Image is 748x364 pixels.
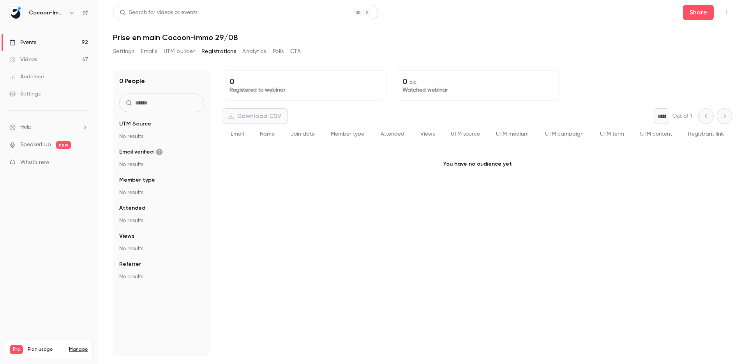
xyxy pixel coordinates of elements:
img: Cocoon-Immo [10,7,22,19]
span: Name [260,131,275,137]
h1: Prise en main Cocoon-Immo 29/08 [113,33,732,42]
p: 0 [229,77,380,86]
span: UTM term [600,131,624,137]
button: Analytics [242,45,266,58]
span: Plan usage [28,346,64,353]
span: UTM medium [496,131,529,137]
span: Views [119,232,134,240]
p: No results [119,245,204,253]
button: Registrations [201,45,236,58]
span: Join date [291,131,315,137]
span: Attended [381,131,404,137]
div: Settings [9,90,41,98]
button: UTM builder [164,45,195,58]
p: Watched webinar [402,86,553,94]
span: Member type [119,176,155,184]
button: Share [683,5,714,20]
a: Manage [69,346,88,353]
span: Registrant link [688,131,724,137]
iframe: Noticeable Trigger [79,159,88,166]
span: Email verified [119,148,163,156]
button: CTA [290,45,301,58]
span: UTM Source [119,120,151,128]
div: People list [223,124,732,145]
span: Member type [331,131,364,137]
p: No results [119,161,204,168]
span: UTM campaign [545,131,584,137]
h1: 0 People [119,76,145,86]
p: 0 [402,77,553,86]
div: Videos [9,56,37,64]
button: Emails [141,45,157,58]
p: No results [119,217,204,224]
p: No results [119,189,204,196]
span: UTM content [640,131,672,137]
span: What's new [20,158,49,166]
span: Views [420,131,435,137]
div: Events [9,39,36,46]
p: You have no audience yet [223,145,732,184]
span: Email [231,131,244,137]
span: new [56,141,71,149]
div: Audience [9,73,44,81]
div: Search for videos or events [120,9,198,17]
span: 0 % [409,80,416,85]
p: Out of 1 [672,112,692,120]
a: SpeakerHub [20,141,51,149]
p: No results [119,133,204,140]
span: Attended [119,204,145,212]
li: help-dropdown-opener [9,123,88,131]
p: No results [119,273,204,281]
span: Help [20,123,32,131]
h6: Cocoon-Immo [29,9,65,17]
p: Registered to webinar [229,86,380,94]
span: UTM source [451,131,480,137]
span: Pro [10,345,23,354]
span: Referrer [119,260,141,268]
button: Settings [113,45,134,58]
button: Polls [273,45,284,58]
section: facet-groups [119,120,204,281]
